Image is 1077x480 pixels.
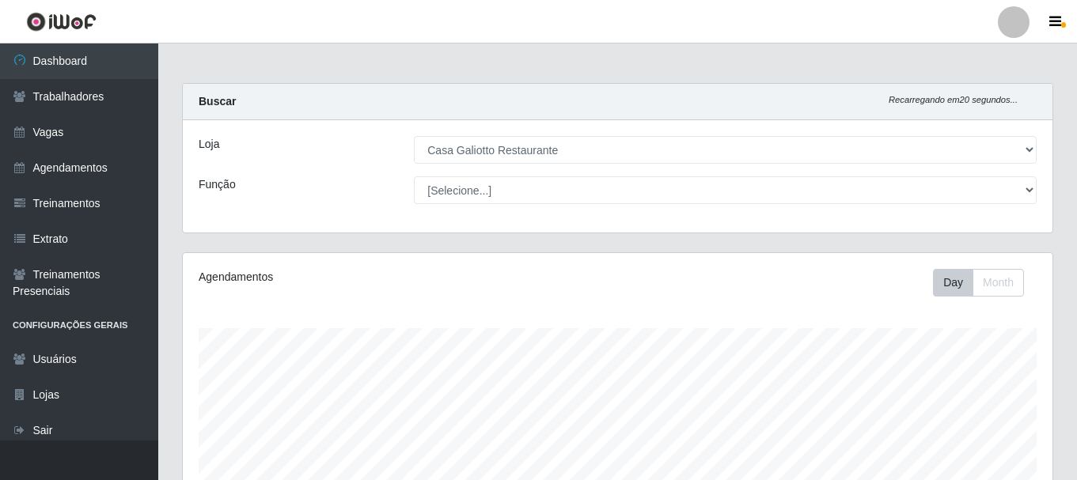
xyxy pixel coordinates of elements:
[889,95,1018,104] i: Recarregando em 20 segundos...
[933,269,973,297] button: Day
[199,269,534,285] div: Agendamentos
[933,269,1037,297] div: Toolbar with button groups
[26,12,97,32] img: CoreUI Logo
[199,176,236,193] label: Função
[973,269,1024,297] button: Month
[933,269,1024,297] div: First group
[199,95,236,108] strong: Buscar
[199,136,219,153] label: Loja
